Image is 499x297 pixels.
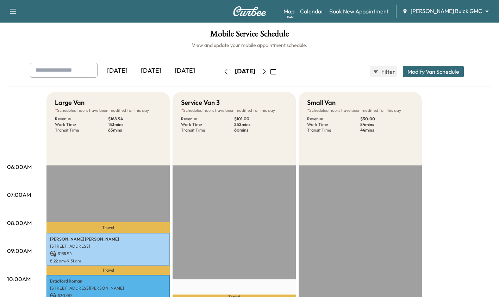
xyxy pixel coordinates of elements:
[108,122,161,127] p: 153 mins
[307,127,360,133] p: Transit Time
[50,243,166,249] p: [STREET_ADDRESS]
[50,250,166,257] p: $ 138.94
[235,67,255,76] div: [DATE]
[181,127,234,133] p: Transit Time
[7,163,32,171] p: 06:00AM
[50,285,166,291] p: [STREET_ADDRESS][PERSON_NAME]
[234,127,287,133] p: 60 mins
[55,122,108,127] p: Work Time
[7,247,32,255] p: 09:00AM
[100,63,134,79] div: [DATE]
[307,108,413,113] p: Scheduled hours have been modified for this day
[108,116,161,122] p: $ 168.94
[360,116,413,122] p: $ 30.00
[7,42,492,49] h6: View and update your mobile appointment schedule.
[50,258,166,264] p: 8:22 am - 9:31 am
[307,122,360,127] p: Work Time
[7,219,32,227] p: 08:00AM
[134,63,168,79] div: [DATE]
[307,116,360,122] p: Revenue
[307,98,336,108] h5: Small Van
[168,63,202,79] div: [DATE]
[181,98,220,108] h5: Service Van 3
[360,127,413,133] p: 44 mins
[300,7,324,16] a: Calendar
[7,30,492,42] h1: Mobile Service Schedule
[7,190,31,199] p: 07:00AM
[50,236,166,242] p: [PERSON_NAME] [PERSON_NAME]
[360,122,413,127] p: 84 mins
[181,108,287,113] p: Scheduled hours have been modified for this day
[55,108,161,113] p: Scheduled hours have been modified for this day
[55,98,85,108] h5: Large Van
[370,66,397,77] button: Filter
[46,222,170,233] p: Travel
[283,7,294,16] a: MapBeta
[234,116,287,122] p: $ 101.00
[181,116,234,122] p: Revenue
[411,7,482,15] span: [PERSON_NAME] Buick GMC
[181,122,234,127] p: Work Time
[50,278,166,284] p: Bradford Roman
[46,266,170,275] p: Travel
[234,122,287,127] p: 252 mins
[329,7,389,16] a: Book New Appointment
[7,275,31,283] p: 10:00AM
[233,6,267,16] img: Curbee Logo
[55,116,108,122] p: Revenue
[108,127,161,133] p: 65 mins
[55,127,108,133] p: Transit Time
[403,66,464,77] button: Modify Van Schedule
[287,14,294,20] div: Beta
[381,67,394,76] span: Filter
